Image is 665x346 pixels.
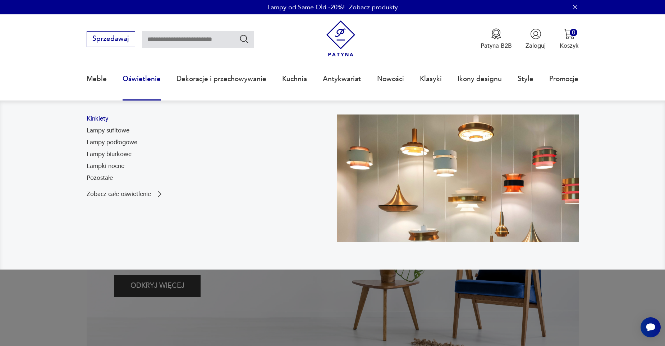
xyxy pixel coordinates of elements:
[570,29,577,36] div: 0
[87,174,113,182] a: Pozostałe
[87,37,135,42] a: Sprzedawaj
[420,62,442,95] a: Klasyki
[176,62,266,95] a: Dekoracje i przechowywanie
[564,28,575,39] img: Ikona koszyka
[87,190,164,198] a: Zobacz całe oświetlenie
[560,42,579,50] p: Koszyk
[560,28,579,50] button: 0Koszyk
[491,28,502,39] img: Ikona medalu
[87,31,135,47] button: Sprzedawaj
[123,62,161,95] a: Oświetlenie
[337,114,579,242] img: a9d990cd2508053be832d7f2d4ba3cb1.jpg
[87,126,129,135] a: Lampy sufitowe
[87,162,124,170] a: Lampki nocne
[530,28,541,39] img: Ikonka użytkownika
[323,20,359,57] img: Patyna - sklep z meblami i dekoracjami vintage
[549,62,578,95] a: Promocje
[267,3,345,12] p: Lampy od Same Old -20%!
[87,191,151,197] p: Zobacz całe oświetlenie
[87,150,132,159] a: Lampy biurkowe
[526,42,546,50] p: Zaloguj
[239,34,249,44] button: Szukaj
[377,62,404,95] a: Nowości
[641,317,661,337] iframe: Smartsupp widget button
[87,114,108,123] a: Kinkiety
[87,138,137,147] a: Lampy podłogowe
[87,62,107,95] a: Meble
[518,62,533,95] a: Style
[282,62,307,95] a: Kuchnia
[458,62,502,95] a: Ikony designu
[481,42,512,50] p: Patyna B2B
[481,28,512,50] a: Ikona medaluPatyna B2B
[323,62,361,95] a: Antykwariat
[481,28,512,50] button: Patyna B2B
[526,28,546,50] button: Zaloguj
[349,3,398,12] a: Zobacz produkty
